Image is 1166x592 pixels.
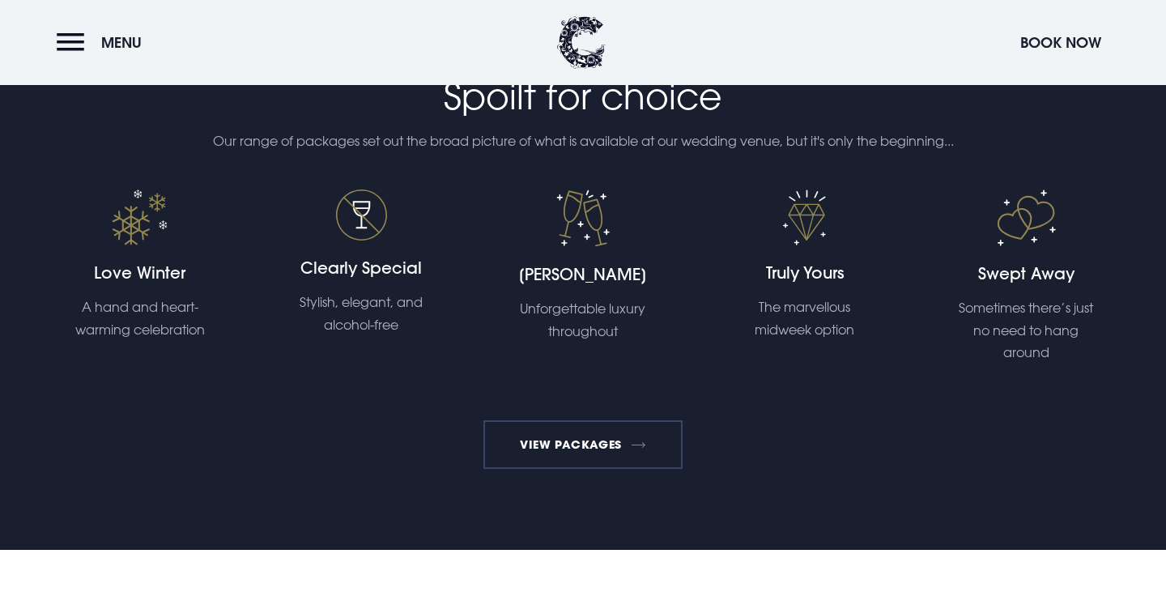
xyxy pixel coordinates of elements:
span: Spoilt for choice [444,75,722,117]
p: Stylish, elegant, and alcohol-free [288,292,434,335]
p: Sometimes there’s just no need to hang around [953,297,1099,364]
img: Wedding icon 4 [112,190,168,245]
h4: Clearly Special [279,257,444,279]
button: Book Now [1012,25,1109,60]
img: Wedding icon 1 [556,190,610,247]
h4: Love Winter [57,262,222,284]
span: Menu [101,33,142,52]
img: Wedding icon 5 [336,190,387,241]
h4: [PERSON_NAME] [500,263,665,286]
img: Clandeboye Lodge [557,16,606,69]
p: The marvellous midweek option [732,296,878,340]
h4: Truly Yours [722,262,887,284]
img: Wedding icon 2 [783,190,826,245]
p: Our range of packages set out the broad picture of what is available at our wedding venue, but it... [198,129,968,153]
a: View Packages [483,420,683,469]
p: A hand and heart-warming celebration [67,296,213,340]
button: Menu [57,25,150,60]
h4: Swept Away [944,262,1109,285]
img: Wedding icon 3 [997,190,1056,246]
p: Unforgettable luxury throughout [510,298,656,342]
